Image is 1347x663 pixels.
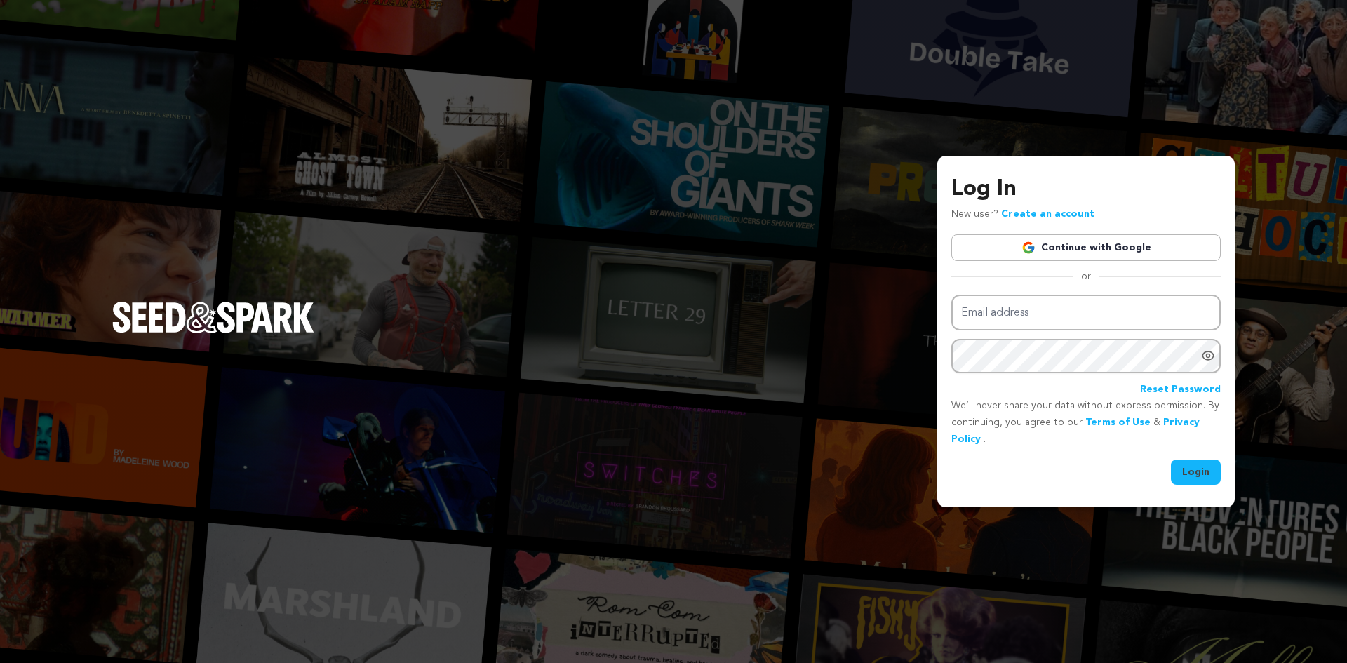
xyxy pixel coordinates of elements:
a: Privacy Policy [951,417,1200,444]
a: Reset Password [1140,382,1221,399]
button: Login [1171,460,1221,485]
img: Google logo [1021,241,1036,255]
a: Show password as plain text. Warning: this will display your password on the screen. [1201,349,1215,363]
a: Seed&Spark Homepage [112,302,314,361]
a: Continue with Google [951,234,1221,261]
p: New user? [951,206,1094,223]
img: Seed&Spark Logo [112,302,314,333]
input: Email address [951,295,1221,330]
a: Create an account [1001,209,1094,219]
span: or [1073,269,1099,283]
h3: Log In [951,173,1221,206]
p: We’ll never share your data without express permission. By continuing, you agree to our & . [951,398,1221,448]
a: Terms of Use [1085,417,1151,427]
